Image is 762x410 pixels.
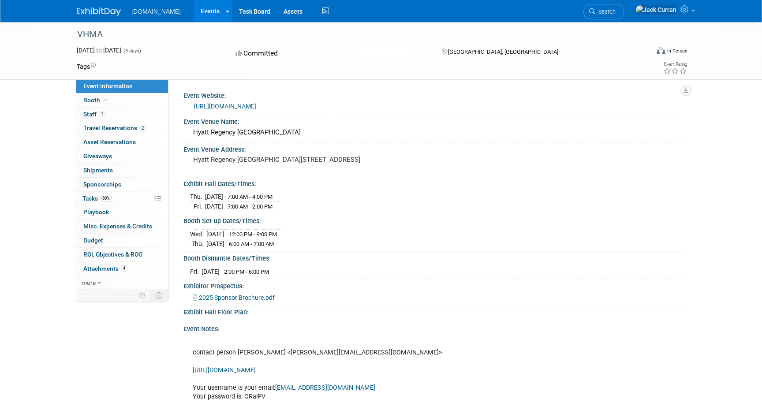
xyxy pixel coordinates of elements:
[131,8,181,15] span: [DOMAIN_NAME]
[206,239,224,248] td: [DATE]
[83,138,136,145] span: Asset Reservations
[190,239,206,248] td: Thu.
[83,181,121,188] span: Sponsorships
[183,252,685,263] div: Booth Dismantle Dates/Times:
[448,48,558,55] span: [GEOGRAPHIC_DATA], [GEOGRAPHIC_DATA]
[199,294,275,301] span: 2025 Sponsor Brochure.pdf
[597,46,687,59] div: Event Format
[194,103,256,110] a: [URL][DOMAIN_NAME]
[77,7,121,16] img: ExhibitDay
[83,124,146,131] span: Travel Reservations
[76,178,168,191] a: Sponsorships
[183,177,685,188] div: Exhibit Hall Dates/Times:
[83,167,113,174] span: Shipments
[205,192,223,202] td: [DATE]
[190,192,205,202] td: Thu.
[121,265,127,272] span: 4
[82,195,112,202] span: Tasks
[275,384,375,391] a: [EMAIL_ADDRESS][DOMAIN_NAME]
[76,234,168,247] a: Budget
[76,262,168,276] a: Attachments4
[193,366,256,374] a: [URL][DOMAIN_NAME]
[229,231,277,238] span: 12:00 PM - 9:00 PM
[83,111,105,118] span: Staff
[77,47,121,54] span: [DATE] [DATE]
[183,143,685,154] div: Event Venue Address:
[104,97,108,102] i: Booth reservation complete
[183,322,685,333] div: Event Notes:
[228,203,273,210] span: 7:00 AM - 2:00 PM
[233,46,428,61] div: Committed
[583,4,624,19] a: Search
[663,62,687,67] div: Event Rating
[183,214,685,225] div: Booth Set-up Dates/Times:
[83,97,110,104] span: Booth
[150,290,168,301] td: Toggle Event Tabs
[667,48,687,54] div: In-Person
[183,115,685,126] div: Event Venue Name:
[595,8,616,15] span: Search
[83,209,109,216] span: Playbook
[657,47,665,54] img: Format-Inperson.png
[76,276,168,290] a: more
[190,229,206,239] td: Wed.
[635,5,677,15] img: Jack Curran
[83,237,103,244] span: Budget
[76,108,168,121] a: Staff1
[83,153,112,160] span: Giveaways
[83,265,127,272] span: Attachments
[202,267,220,276] td: [DATE]
[76,164,168,177] a: Shipments
[76,205,168,219] a: Playbook
[206,229,224,239] td: [DATE]
[183,306,685,317] div: Exhibit Hall Floor Plan:
[224,268,269,275] span: 2:00 PM - 6:00 PM
[183,280,685,291] div: Exhibitor Prospectus:
[228,194,273,200] span: 7:00 AM - 4:00 PM
[193,294,275,301] a: 2025 Sponsor Brochure.pdf
[83,223,152,230] span: Misc. Expenses & Credits
[193,156,383,164] pre: Hyatt Regency [GEOGRAPHIC_DATA][STREET_ADDRESS]
[76,93,168,107] a: Booth
[76,79,168,93] a: Event Information
[83,251,142,258] span: ROI, Objectives & ROO
[95,47,103,54] span: to
[77,62,96,71] td: Tags
[190,201,205,211] td: Fri.
[82,279,96,286] span: more
[83,82,133,89] span: Event Information
[135,290,150,301] td: Personalize Event Tab Strip
[205,201,223,211] td: [DATE]
[99,111,105,117] span: 1
[76,149,168,163] a: Giveaways
[139,125,146,131] span: 2
[76,248,168,261] a: ROI, Objectives & ROO
[76,192,168,205] a: Tasks80%
[229,241,274,247] span: 6:00 AM - 7:00 AM
[76,135,168,149] a: Asset Reservations
[123,48,141,54] span: (3 days)
[183,89,685,100] div: Event Website:
[76,121,168,135] a: Travel Reservations2
[100,195,112,201] span: 80%
[190,126,679,139] div: Hyatt Regency [GEOGRAPHIC_DATA]
[76,220,168,233] a: Misc. Expenses & Credits
[74,26,635,42] div: VHMA
[187,335,587,406] div: contact person [PERSON_NAME] <[PERSON_NAME][EMAIL_ADDRESS][DOMAIN_NAME]> Your username is your em...
[190,267,202,276] td: Fri.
